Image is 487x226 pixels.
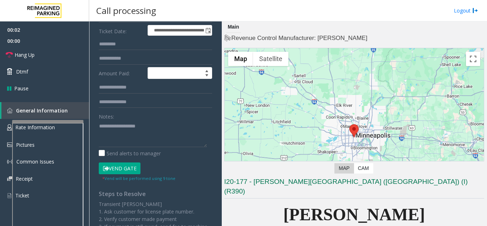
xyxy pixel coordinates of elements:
[354,163,373,174] label: CAM
[253,52,288,66] button: Show satellite imagery
[7,108,12,113] img: 'icon'
[224,34,484,42] h4: Revenue Control Manufacturer: [PERSON_NAME]
[349,124,359,137] div: 800 East 28th Street, Minneapolis, MN
[202,67,212,73] span: Increase value
[334,163,354,174] label: Map
[15,51,35,59] span: Hang Up
[7,124,12,131] img: 'icon'
[14,85,29,92] span: Pause
[204,25,212,35] span: Toggle popup
[16,107,68,114] span: General Information
[202,73,212,79] span: Decrease value
[228,52,253,66] button: Show street map
[454,7,478,14] a: Logout
[99,191,212,197] h4: Steps to Resolve
[97,25,146,36] label: Ticket Date:
[102,176,175,181] small: Vend will be performed using 9 tone
[226,21,241,33] div: Main
[97,67,146,79] label: Amount Paid:
[472,7,478,14] img: logout
[93,2,160,19] h3: Call processing
[7,176,12,181] img: 'icon'
[7,142,12,147] img: 'icon'
[16,68,28,75] span: Dtmf
[1,102,89,119] a: General Information
[466,52,480,66] button: Toggle fullscreen view
[99,162,140,175] button: Vend Gate
[99,150,161,157] label: Send alerts to manager
[7,159,13,165] img: 'icon'
[7,192,12,199] img: 'icon'
[99,110,114,120] label: Notes:
[224,177,484,199] h3: I20-177 - [PERSON_NAME][GEOGRAPHIC_DATA] ([GEOGRAPHIC_DATA]) (I) (R390)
